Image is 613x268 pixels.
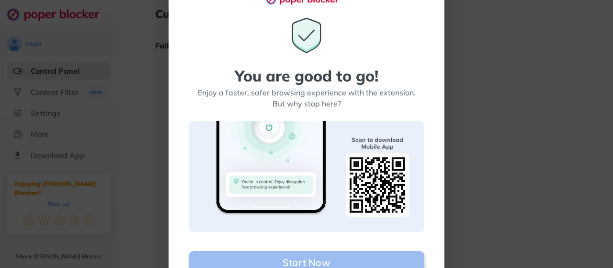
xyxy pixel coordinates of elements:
div: You are good to go! [235,68,378,83]
div: But why stop here? [272,98,341,109]
img: You are good to go icon [287,16,326,55]
div: Enjoy a faster, safer browsing experience with the extension. [198,87,416,98]
img: Scan to download banner [189,121,424,232]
